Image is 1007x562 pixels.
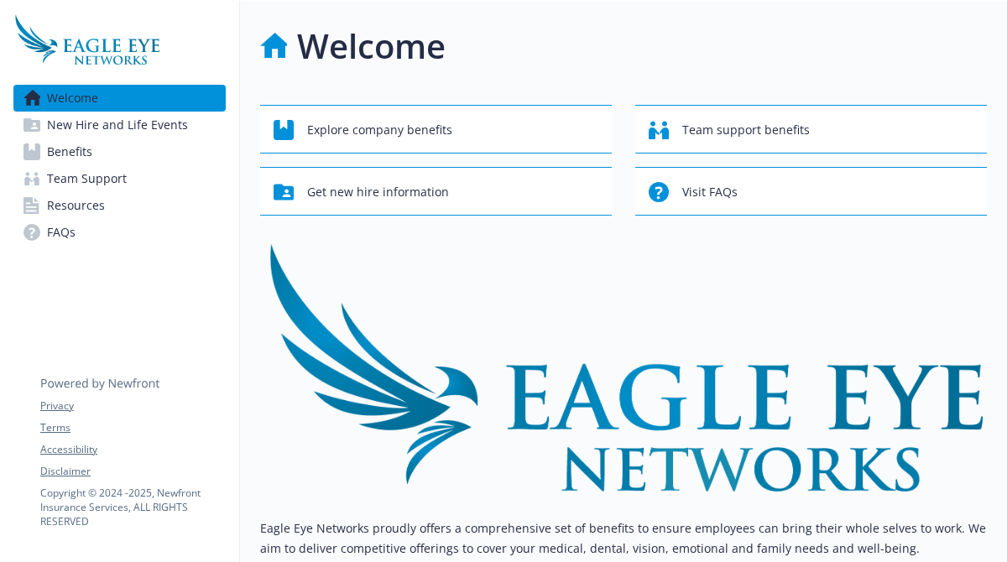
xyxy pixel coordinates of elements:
p: Eagle Eye Networks proudly offers a comprehensive set of benefits to ensure employees can bring t... [260,518,987,559]
span: Team Support [47,165,127,192]
button: Visit FAQs [635,167,987,216]
button: Team support benefits [635,105,987,154]
button: Get new hire information [260,167,612,216]
span: Visit FAQs [682,176,738,208]
a: Welcome [13,85,226,112]
h1: Welcome [297,21,446,71]
span: Explore company benefits [307,114,452,146]
span: Get new hire information [307,176,449,208]
span: Welcome [47,85,98,112]
a: Resources [13,192,226,219]
a: FAQs [13,219,226,246]
a: Benefits [13,138,226,165]
span: Resources [47,192,105,219]
a: Accessibility [40,442,225,457]
span: FAQs [47,219,76,246]
p: Copyright © 2024 - 2025 , Newfront Insurance Services, ALL RIGHTS RESERVED [40,486,225,528]
span: Benefits [47,138,92,165]
a: New Hire and Life Events [13,112,226,138]
button: Explore company benefits [260,105,612,154]
a: Disclaimer [40,464,225,479]
a: Privacy [40,398,225,414]
a: Terms [40,420,225,435]
span: New Hire and Life Events [47,112,188,138]
img: overview page banner [260,242,987,492]
a: Team Support [13,165,226,192]
span: Team support benefits [682,114,810,146]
